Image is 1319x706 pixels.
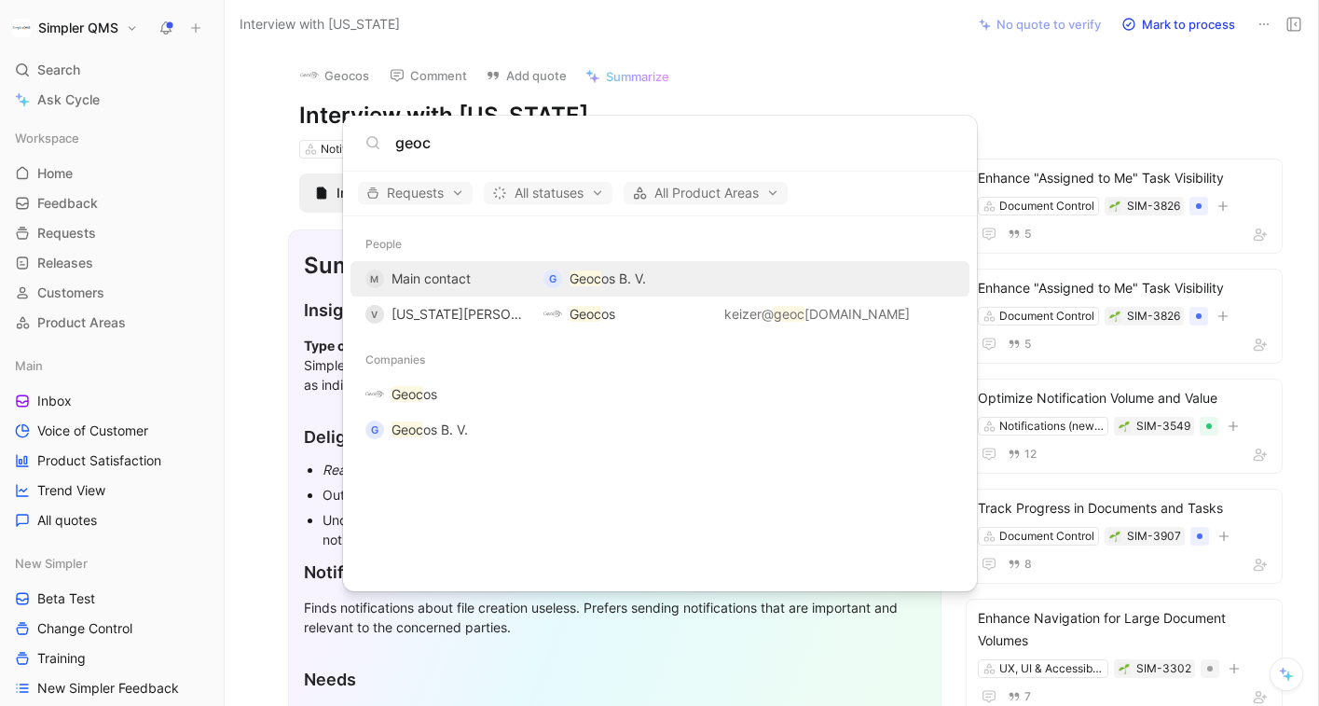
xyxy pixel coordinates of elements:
mark: Geoc [570,306,601,322]
span: keizer@ [724,306,774,322]
div: Companies [343,343,977,377]
span: [US_STATE][PERSON_NAME] [392,306,569,322]
span: os [601,306,615,322]
span: Main contact [392,270,471,286]
div: People [343,228,977,261]
input: Type a command or search anything [395,132,955,154]
span: [DOMAIN_NAME] [804,306,910,322]
button: MMain contactGGeocos B. V. [350,261,969,297]
button: V[US_STATE][PERSON_NAME]logoGeocoskeizer@geoc[DOMAIN_NAME] [350,297,969,332]
img: logo [365,385,384,404]
span: All statuses [492,182,604,204]
button: Requests [358,182,473,204]
span: Requests [366,182,464,204]
mark: Geoc [392,422,423,437]
span: All Product Areas [632,182,779,204]
div: V [365,305,384,324]
mark: Geoc [570,270,601,286]
img: logo [543,305,562,324]
span: os B. V. [423,422,468,437]
mark: Geoc [392,386,423,402]
div: M [365,270,384,288]
span: os [423,386,437,402]
button: All Product Areas [624,182,788,204]
mark: geoc [774,306,804,322]
div: G [543,270,562,288]
button: GGeocos B. V. [350,412,969,448]
span: os B. V. [601,270,646,286]
button: logoGeocos [350,377,969,412]
div: G [365,421,384,439]
button: All statuses [484,182,612,204]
